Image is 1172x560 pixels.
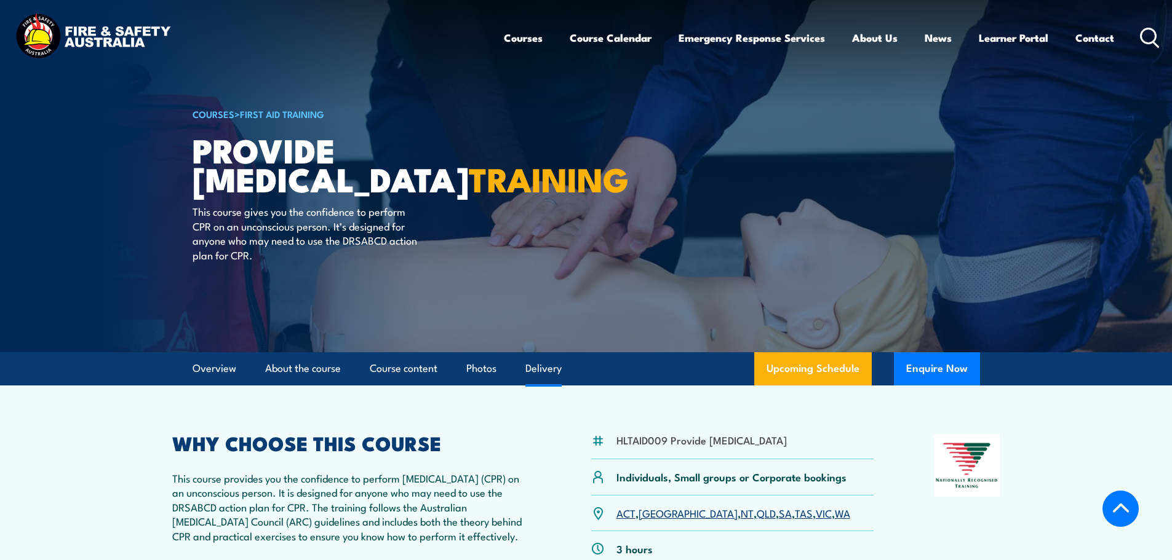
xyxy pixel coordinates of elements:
[193,106,496,121] h6: >
[616,542,653,556] p: 3 hours
[504,22,543,54] a: Courses
[370,352,437,385] a: Course content
[193,352,236,385] a: Overview
[466,352,496,385] a: Photos
[193,204,417,262] p: This course gives you the confidence to perform CPR on an unconscious person. It’s designed for a...
[925,22,952,54] a: News
[779,505,792,520] a: SA
[616,505,636,520] a: ACT
[240,107,324,120] a: First Aid Training
[852,22,898,54] a: About Us
[835,505,850,520] a: WA
[639,505,738,520] a: [GEOGRAPHIC_DATA]
[469,152,629,203] strong: TRAINING
[193,135,496,192] h1: Provide [MEDICAL_DATA]
[741,505,754,520] a: NT
[616,433,787,447] li: HLTAID009 Provide [MEDICAL_DATA]
[265,352,341,385] a: About the course
[757,505,776,520] a: QLD
[894,352,980,385] button: Enquire Now
[679,22,825,54] a: Emergency Response Services
[979,22,1048,54] a: Learner Portal
[934,434,1000,497] img: Nationally Recognised Training logo.
[616,506,850,520] p: , , , , , , ,
[193,107,234,120] a: COURSES
[1075,22,1114,54] a: Contact
[616,470,847,484] p: Individuals, Small groups or Corporate bookings
[172,471,532,543] p: This course provides you the confidence to perform [MEDICAL_DATA] (CPR) on an unconscious person....
[172,434,532,451] h2: WHY CHOOSE THIS COURSE
[795,505,813,520] a: TAS
[816,505,832,520] a: VIC
[754,352,872,385] a: Upcoming Schedule
[570,22,652,54] a: Course Calendar
[525,352,562,385] a: Delivery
